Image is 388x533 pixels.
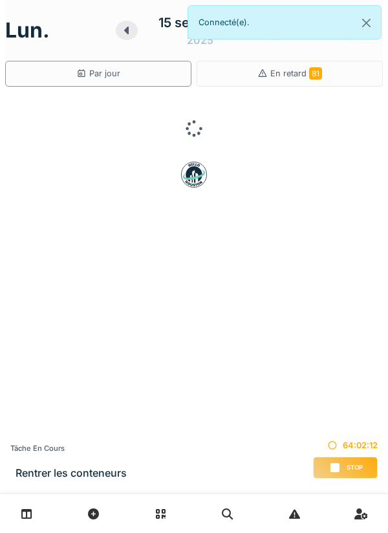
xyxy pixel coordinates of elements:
[5,18,50,43] h1: lun.
[352,6,381,40] button: Close
[76,67,120,80] div: Par jour
[16,467,127,479] h3: Rentrer les conteneurs
[313,439,378,451] div: 64:02:12
[181,162,207,188] img: badge-BVDL4wpA.svg
[187,32,213,48] div: 2025
[309,67,322,80] span: 81
[158,13,242,32] div: 15 septembre
[10,443,127,454] div: Tâche en cours
[188,5,382,39] div: Connecté(e).
[270,69,322,78] span: En retard
[347,463,363,472] span: Stop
